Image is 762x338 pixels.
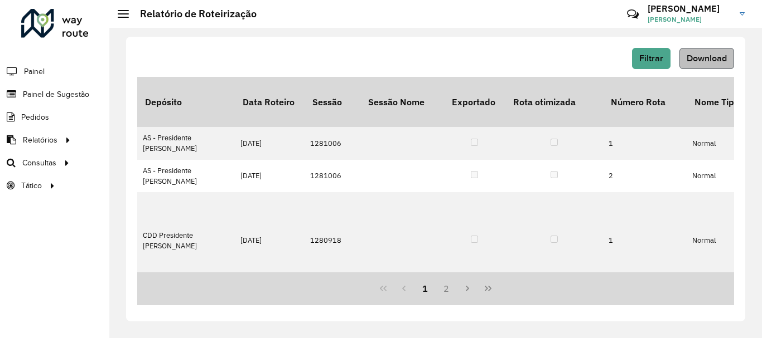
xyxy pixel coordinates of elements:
[235,77,305,127] th: Data Roteiro
[444,77,505,127] th: Exportado
[22,157,56,169] span: Consultas
[603,127,687,159] td: 1
[137,77,235,127] th: Depósito
[603,160,687,192] td: 2
[621,2,645,26] a: Contato Rápido
[414,278,436,299] button: 1
[632,48,671,69] button: Filtrar
[235,192,305,289] td: [DATE]
[436,278,457,299] button: 2
[305,127,360,159] td: 1281006
[639,53,663,63] span: Filtrar
[305,160,360,192] td: 1281006
[129,8,257,20] h2: Relatório de Roteirização
[648,14,731,25] span: [PERSON_NAME]
[235,127,305,159] td: [DATE]
[137,127,235,159] td: AS - Presidente [PERSON_NAME]
[687,53,727,63] span: Download
[360,77,444,127] th: Sessão Nome
[137,160,235,192] td: AS - Presidente [PERSON_NAME]
[603,192,687,289] td: 1
[21,180,42,192] span: Tático
[23,89,89,100] span: Painel de Sugestão
[23,134,57,146] span: Relatórios
[21,111,49,123] span: Pedidos
[603,77,687,127] th: Número Rota
[478,278,499,299] button: Last Page
[679,48,734,69] button: Download
[137,192,235,289] td: CDD Presidente [PERSON_NAME]
[235,160,305,192] td: [DATE]
[305,77,360,127] th: Sessão
[505,77,603,127] th: Rota otimizada
[648,3,731,14] h3: [PERSON_NAME]
[305,192,360,289] td: 1280918
[24,66,45,77] span: Painel
[457,278,478,299] button: Next Page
